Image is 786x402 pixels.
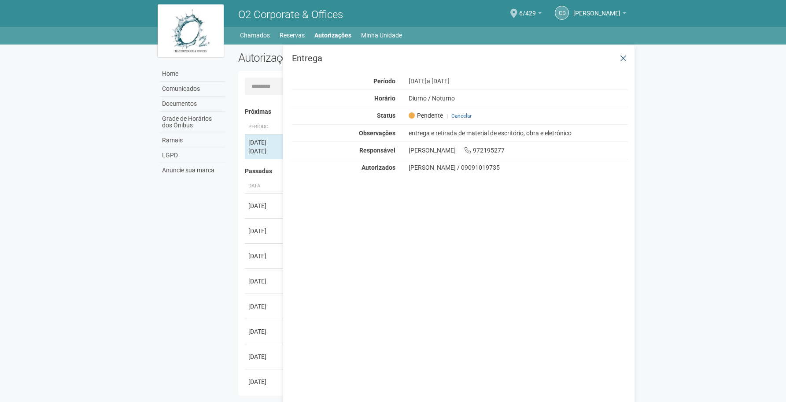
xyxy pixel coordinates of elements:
[245,179,284,194] th: Data
[377,112,395,119] strong: Status
[359,147,395,154] strong: Responsável
[409,164,628,171] div: [PERSON_NAME] / 09091019735
[373,78,395,85] strong: Período
[160,112,225,133] a: Grade de Horários dos Ônibus
[158,4,224,57] img: logo.jpg
[402,129,635,137] div: entrega e retirada de material de escritório, obra e eletrônico
[248,201,281,210] div: [DATE]
[409,112,443,119] span: Pendente
[240,29,270,41] a: Chamados
[427,78,450,85] span: a [DATE]
[359,130,395,137] strong: Observações
[248,138,281,147] div: [DATE]
[248,327,281,336] div: [DATE]
[374,95,395,102] strong: Horário
[573,1,620,17] span: carlosalberto da cost silva
[402,94,635,102] div: Diurno / Noturno
[314,29,351,41] a: Autorizações
[160,97,225,112] a: Documentos
[555,6,569,20] a: cd
[238,51,427,64] h2: Autorizações
[573,11,626,18] a: [PERSON_NAME]
[245,168,622,175] h4: Passadas
[248,377,281,386] div: [DATE]
[402,146,635,154] div: [PERSON_NAME] 972195277
[362,164,395,171] strong: Autorizados
[248,227,281,235] div: [DATE]
[292,54,628,63] h3: Entrega
[519,1,536,17] span: 6/429
[160,67,225,82] a: Home
[402,77,635,85] div: [DATE]
[248,277,281,286] div: [DATE]
[160,148,225,163] a: LGPD
[245,108,622,115] h4: Próximas
[248,302,281,311] div: [DATE]
[519,11,542,18] a: 6/429
[160,163,225,178] a: Anuncie sua marca
[451,113,472,119] a: Cancelar
[248,147,281,156] div: [DATE]
[245,120,284,134] th: Período
[160,82,225,97] a: Comunicados
[280,29,305,41] a: Reservas
[447,113,448,119] span: |
[361,29,402,41] a: Minha Unidade
[238,8,343,21] span: O2 Corporate & Offices
[248,352,281,361] div: [DATE]
[248,252,281,261] div: [DATE]
[160,133,225,148] a: Ramais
